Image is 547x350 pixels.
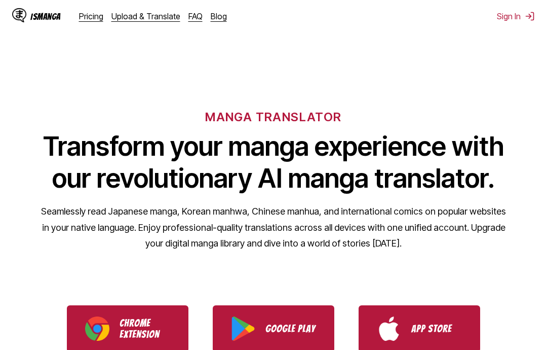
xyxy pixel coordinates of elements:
a: Upload & Translate [111,11,180,21]
h1: Transform your manga experience with our revolutionary AI manga translator. [41,130,506,194]
img: Sign out [525,11,535,21]
div: IsManga [30,12,61,21]
img: IsManga Logo [12,8,26,22]
img: Chrome logo [85,317,109,341]
button: Sign In [497,11,535,21]
img: Google Play logo [231,317,255,341]
p: Seamlessly read Japanese manga, Korean manhwa, Chinese manhua, and international comics on popula... [41,203,506,252]
p: App Store [411,323,462,334]
a: IsManga LogoIsManga [12,8,79,24]
a: Pricing [79,11,103,21]
p: Google Play [265,323,316,334]
a: FAQ [188,11,203,21]
img: App Store logo [377,317,401,341]
a: Blog [211,11,227,21]
h6: MANGA TRANSLATOR [205,110,341,124]
p: Chrome Extension [120,318,170,340]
